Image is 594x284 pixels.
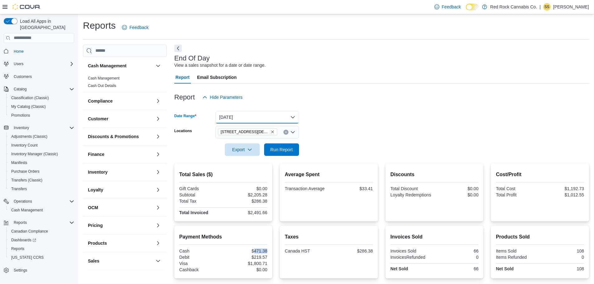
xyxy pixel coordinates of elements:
[129,24,148,31] span: Feedback
[1,47,77,56] button: Home
[1,123,77,132] button: Inventory
[225,199,267,204] div: $286.38
[179,267,222,272] div: Cashback
[11,143,38,148] span: Inventory Count
[9,159,74,166] span: Manifests
[154,97,162,105] button: Compliance
[11,178,42,183] span: Transfers (Classic)
[225,255,267,260] div: $219.57
[9,150,74,158] span: Inventory Manager (Classic)
[6,102,77,111] button: My Catalog (Classic)
[9,176,45,184] a: Transfers (Classic)
[218,128,277,135] span: 6 Church St.
[88,116,153,122] button: Customer
[541,255,584,260] div: 0
[9,112,33,119] a: Promotions
[6,158,77,167] button: Manifests
[6,111,77,120] button: Promotions
[11,238,36,243] span: Dashboards
[11,134,47,139] span: Adjustments (Classic)
[88,258,153,264] button: Sales
[225,210,267,215] div: $2,491.66
[11,219,74,226] span: Reports
[496,248,538,253] div: Items Sold
[179,233,268,241] h2: Payment Methods
[11,47,74,55] span: Home
[154,62,162,70] button: Cash Management
[88,169,153,175] button: Inventory
[9,206,74,214] span: Cash Management
[14,87,27,92] span: Catalog
[390,233,479,241] h2: Invoices Sold
[11,124,74,132] span: Inventory
[88,222,153,229] button: Pricing
[17,18,74,31] span: Load All Apps in [GEOGRAPHIC_DATA]
[179,186,222,191] div: Gift Cards
[88,151,104,157] h3: Finance
[176,71,190,84] span: Report
[88,187,103,193] h3: Loyalty
[436,186,478,191] div: $0.00
[9,236,74,244] span: Dashboards
[88,187,153,193] button: Loyalty
[174,55,210,62] h3: End Of Day
[174,128,192,133] label: Locations
[9,254,46,261] a: [US_STATE] CCRS
[88,169,108,175] h3: Inventory
[436,266,478,271] div: 66
[539,3,541,11] p: |
[9,254,74,261] span: Washington CCRS
[221,129,269,135] span: [STREET_ADDRESS][DEMOGRAPHIC_DATA]
[154,115,162,123] button: Customer
[6,236,77,244] a: Dashboards
[9,245,74,253] span: Reports
[9,159,30,166] a: Manifests
[179,210,208,215] strong: Total Invoiced
[154,186,162,194] button: Loyalty
[544,3,549,11] span: SS
[496,266,514,271] strong: Net Sold
[11,48,26,55] a: Home
[9,168,74,175] span: Purchase Orders
[11,160,27,165] span: Manifests
[88,98,113,104] h3: Compliance
[174,45,182,52] button: Next
[436,192,478,197] div: $0.00
[12,4,41,10] img: Cova
[14,199,32,204] span: Operations
[225,192,267,197] div: $2,205.28
[11,73,34,80] a: Customers
[88,240,107,246] h3: Products
[9,142,74,149] span: Inventory Count
[285,233,373,241] h2: Taxes
[88,222,103,229] h3: Pricing
[88,98,153,104] button: Compliance
[6,227,77,236] button: Canadian Compliance
[1,72,77,81] button: Customers
[154,239,162,247] button: Products
[215,111,299,123] button: [DATE]
[88,76,119,81] span: Cash Management
[541,248,584,253] div: 108
[6,167,77,176] button: Purchase Orders
[174,94,195,101] h3: Report
[9,176,74,184] span: Transfers (Classic)
[225,143,260,156] button: Export
[154,168,162,176] button: Inventory
[11,60,74,68] span: Users
[88,116,108,122] h3: Customer
[83,75,167,92] div: Cash Management
[88,205,153,211] button: OCM
[11,85,74,93] span: Catalog
[290,130,295,135] button: Open list of options
[541,266,584,271] div: 108
[285,171,373,178] h2: Average Spent
[88,240,153,246] button: Products
[264,143,299,156] button: Run Report
[225,267,267,272] div: $0.00
[88,205,98,211] h3: OCM
[9,103,48,110] a: My Catalog (Classic)
[9,112,74,119] span: Promotions
[179,192,222,197] div: Subtotal
[200,91,245,103] button: Hide Parameters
